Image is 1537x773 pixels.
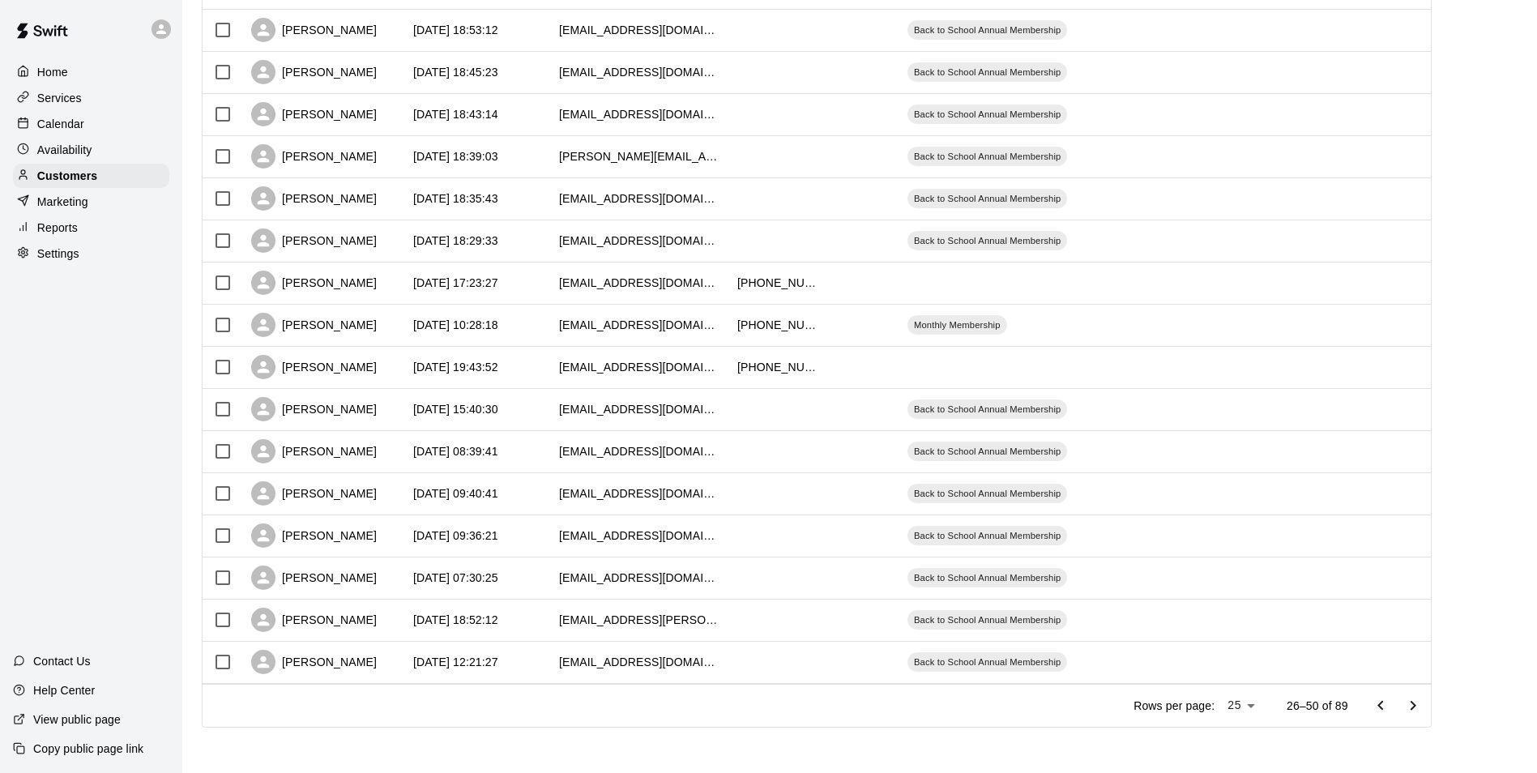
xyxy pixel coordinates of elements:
[13,164,169,188] a: Customers
[559,527,721,544] div: whitebrenda6752@gmail.com
[37,220,78,236] p: Reports
[1134,698,1215,714] p: Rows per page:
[907,66,1067,79] span: Back to School Annual Membership
[907,610,1067,630] div: Back to School Annual Membership
[559,401,721,417] div: randyrjames1@gmail.com
[413,612,498,628] div: 2025-08-25 18:52:12
[251,102,377,126] div: [PERSON_NAME]
[559,485,721,502] div: maddski@yahoo.com
[559,570,721,586] div: forakermary@yahoo.com
[907,23,1067,36] span: Back to School Annual Membership
[251,439,377,463] div: [PERSON_NAME]
[413,190,498,207] div: 2025-08-28 18:35:43
[413,317,498,333] div: 2025-08-28 10:28:18
[251,397,377,421] div: [PERSON_NAME]
[413,527,498,544] div: 2025-08-26 09:36:21
[13,112,169,136] a: Calendar
[559,317,721,333] div: jjmortale@hotmail.com
[907,613,1067,626] span: Back to School Annual Membership
[907,192,1067,205] span: Back to School Annual Membership
[251,18,377,42] div: [PERSON_NAME]
[413,22,498,38] div: 2025-08-28 18:53:12
[251,650,377,674] div: [PERSON_NAME]
[1364,690,1397,722] button: Go to previous page
[13,241,169,266] a: Settings
[251,566,377,590] div: [PERSON_NAME]
[907,656,1067,668] span: Back to School Annual Membership
[907,403,1067,416] span: Back to School Annual Membership
[413,275,498,291] div: 2025-08-28 17:23:27
[13,60,169,84] a: Home
[559,612,721,628] div: mlowe@coe.edu
[37,142,92,158] p: Availability
[413,443,498,459] div: 2025-08-27 08:39:41
[907,20,1067,40] div: Back to School Annual Membership
[37,64,68,80] p: Home
[1397,690,1429,722] button: Go to next page
[907,487,1067,500] span: Back to School Annual Membership
[559,190,721,207] div: noemaill@gmail.com
[907,315,1007,335] div: Monthly Membership
[413,233,498,249] div: 2025-08-28 18:29:33
[907,62,1067,82] div: Back to School Annual Membership
[37,90,82,106] p: Services
[413,570,498,586] div: 2025-08-26 07:30:25
[1287,698,1348,714] p: 26–50 of 89
[413,106,498,122] div: 2025-08-28 18:43:14
[907,529,1067,542] span: Back to School Annual Membership
[251,271,377,295] div: [PERSON_NAME]
[13,138,169,162] div: Availability
[13,86,169,110] a: Services
[907,105,1067,124] div: Back to School Annual Membership
[559,443,721,459] div: susiegoldstein10@gmail.com
[737,359,818,375] div: +16602549027
[907,231,1067,250] div: Back to School Annual Membership
[37,246,79,262] p: Settings
[559,359,721,375] div: mmccollu05@gmail.com
[13,190,169,214] a: Marketing
[251,481,377,506] div: [PERSON_NAME]
[251,144,377,169] div: [PERSON_NAME]
[413,401,498,417] div: 2025-08-27 15:40:30
[907,147,1067,166] div: Back to School Annual Membership
[907,399,1067,419] div: Back to School Annual Membership
[251,608,377,632] div: [PERSON_NAME]
[907,484,1067,503] div: Back to School Annual Membership
[907,568,1067,587] div: Back to School Annual Membership
[907,189,1067,208] div: Back to School Annual Membership
[33,653,91,669] p: Contact Us
[907,318,1007,331] span: Monthly Membership
[907,571,1067,584] span: Back to School Annual Membership
[251,228,377,253] div: [PERSON_NAME]
[907,445,1067,458] span: Back to School Annual Membership
[907,442,1067,461] div: Back to School Annual Membership
[737,275,818,291] div: +14029576033
[1221,694,1261,717] div: 25
[251,313,377,337] div: [PERSON_NAME]
[33,682,95,698] p: Help Center
[251,523,377,548] div: [PERSON_NAME]
[559,654,721,670] div: bgcraft3@gmail.com
[559,233,721,249] div: laraeahill@gmail.com
[37,168,97,184] p: Customers
[559,64,721,80] div: noemailll@gmail.com
[37,194,88,210] p: Marketing
[559,22,721,38] div: jimmccarragher22@gmail.com
[559,106,721,122] div: kriswhenry@gmail.com
[251,186,377,211] div: [PERSON_NAME]
[559,275,721,291] div: dhopkins0524@gmail.com
[413,485,498,502] div: 2025-08-26 09:40:41
[413,654,498,670] div: 2025-08-25 12:21:27
[251,355,377,379] div: [PERSON_NAME]
[33,711,121,728] p: View public page
[413,148,498,164] div: 2025-08-28 18:39:03
[907,526,1067,545] div: Back to School Annual Membership
[907,150,1067,163] span: Back to School Annual Membership
[13,216,169,240] a: Reports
